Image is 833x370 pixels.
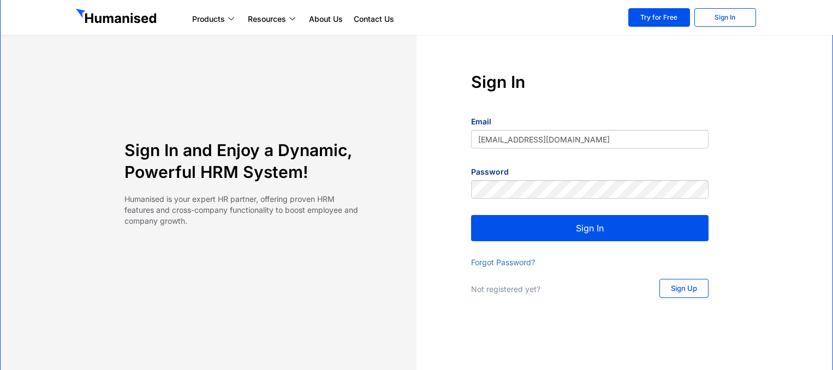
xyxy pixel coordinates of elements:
label: Password [471,166,509,177]
span: Sign Up [671,285,697,292]
a: Contact Us [348,13,400,26]
a: Sign In [694,8,756,27]
a: Products [187,13,242,26]
h4: Sign In and Enjoy a Dynamic, Powerful HRM System! [124,139,362,183]
p: Humanised is your expert HR partner, offering proven HRM features and cross-company functionality... [124,194,362,226]
a: Sign Up [659,279,709,298]
h4: Sign In [471,71,709,93]
a: Forgot Password? [471,258,535,267]
p: Not registered yet? [471,284,638,295]
a: About Us [304,13,348,26]
a: Resources [242,13,304,26]
input: yourname@mail.com [471,130,709,148]
button: Sign In [471,215,709,241]
a: Try for Free [628,8,690,27]
label: Email [471,116,491,127]
img: GetHumanised Logo [76,9,159,26]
